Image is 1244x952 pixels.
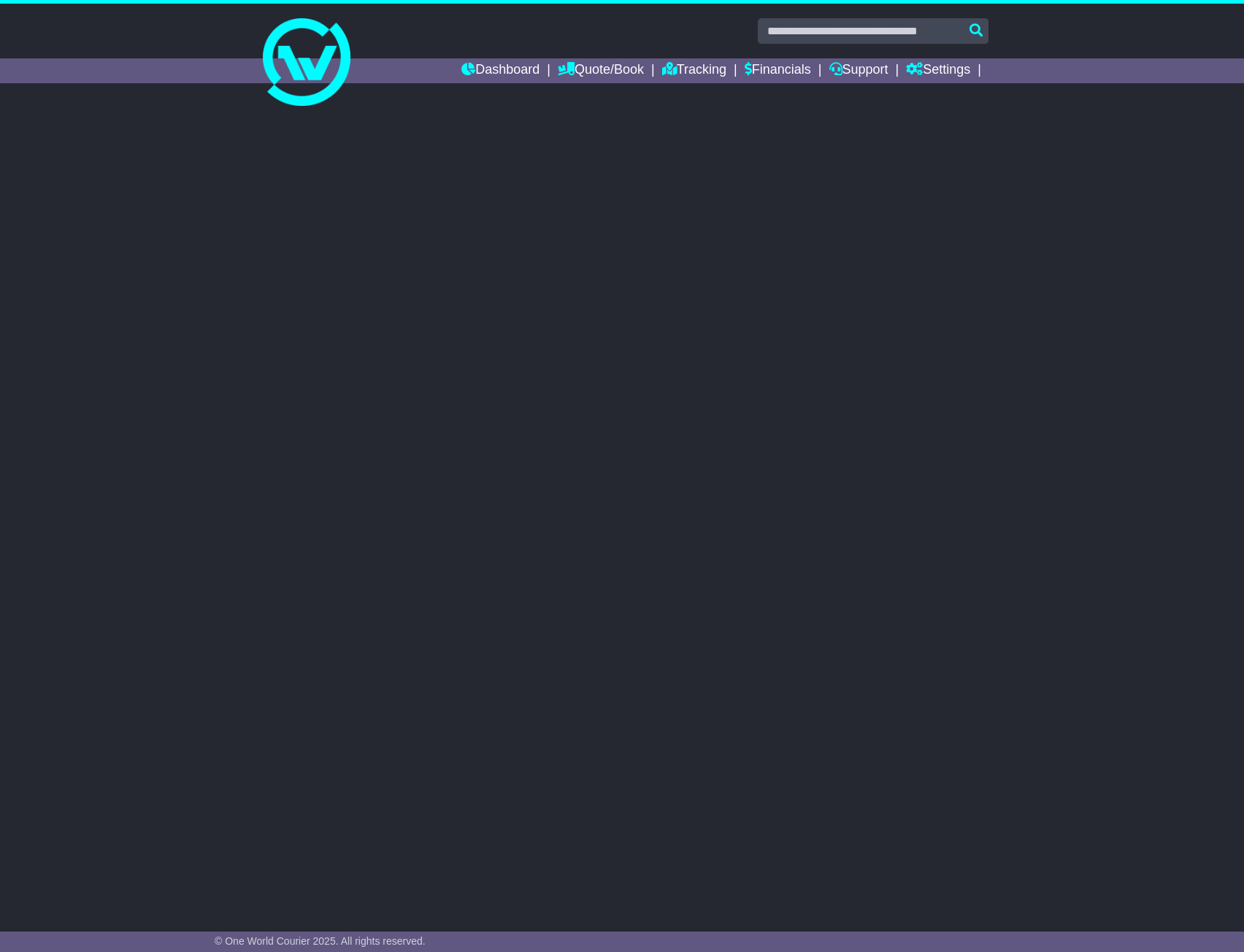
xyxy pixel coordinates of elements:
a: Support [829,58,888,83]
a: Tracking [662,58,726,83]
a: Dashboard [461,58,540,83]
a: Financials [745,58,811,83]
a: Settings [906,58,970,83]
a: Quote/Book [558,58,644,83]
span: © One World Courier 2025. All rights reserved. [215,935,426,947]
